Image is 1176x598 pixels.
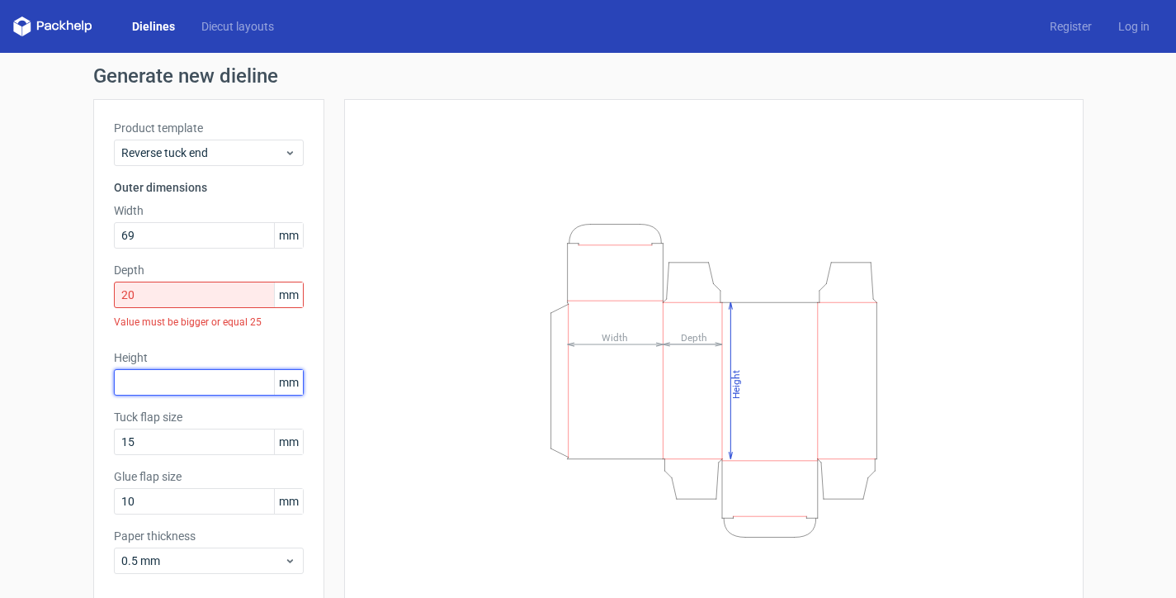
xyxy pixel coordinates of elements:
[274,430,303,454] span: mm
[188,18,287,35] a: Diecut layouts
[114,468,304,485] label: Glue flap size
[114,120,304,136] label: Product template
[274,370,303,395] span: mm
[121,145,284,161] span: Reverse tuck end
[680,331,706,343] tspan: Depth
[121,553,284,569] span: 0.5 mm
[114,409,304,425] label: Tuck flap size
[1105,18,1163,35] a: Log in
[1037,18,1105,35] a: Register
[114,349,304,366] label: Height
[93,66,1084,86] h1: Generate new dieline
[114,262,304,278] label: Depth
[274,489,303,514] span: mm
[730,369,741,398] tspan: Height
[274,223,303,248] span: mm
[601,331,627,343] tspan: Width
[114,202,304,219] label: Width
[119,18,188,35] a: Dielines
[274,282,303,307] span: mm
[114,308,304,336] div: Value must be bigger or equal 25
[114,528,304,544] label: Paper thickness
[114,179,304,196] h3: Outer dimensions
